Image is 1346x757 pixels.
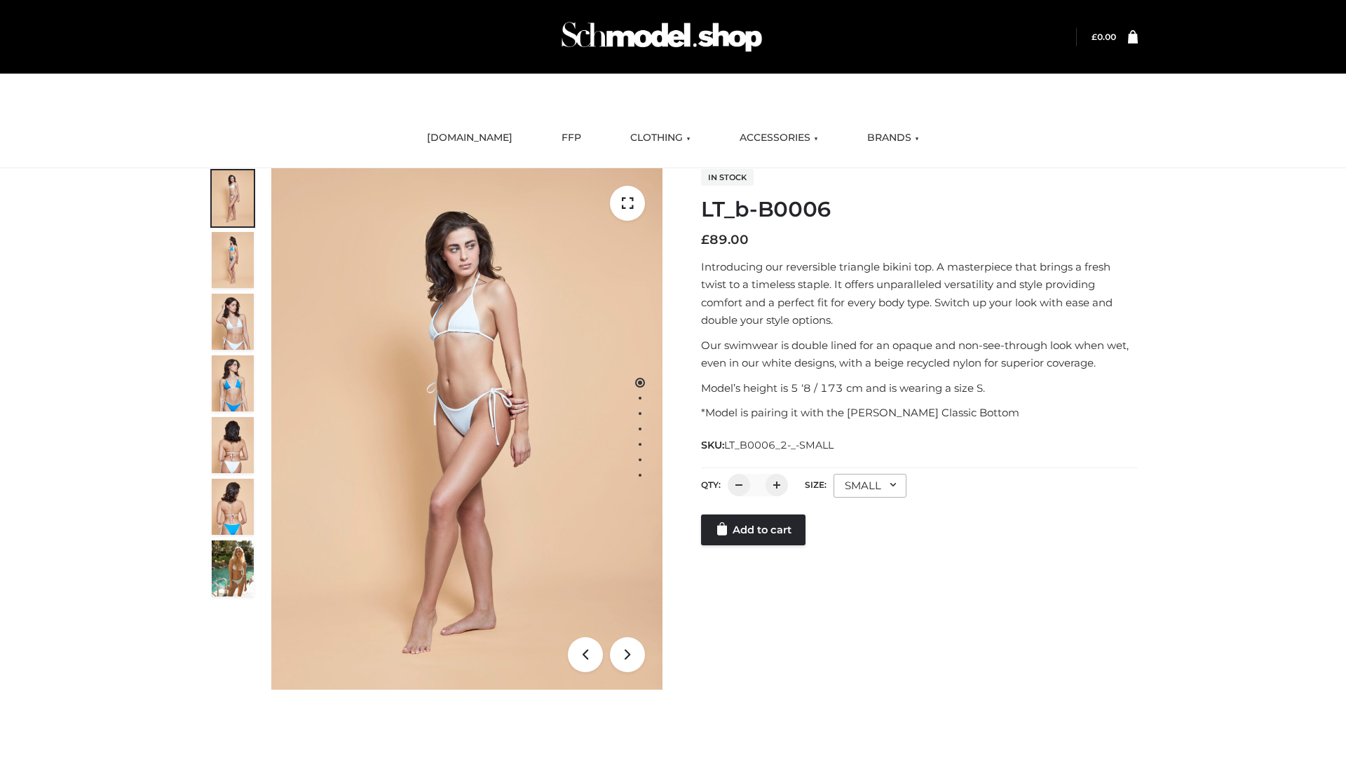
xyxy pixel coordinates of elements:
p: Introducing our reversible triangle bikini top. A masterpiece that brings a fresh twist to a time... [701,258,1138,329]
a: £0.00 [1092,32,1116,42]
bdi: 89.00 [701,232,749,247]
a: FFP [551,123,592,154]
img: Arieltop_CloudNine_AzureSky2.jpg [212,540,254,596]
img: ArielClassicBikiniTop_CloudNine_AzureSky_OW114ECO_7-scaled.jpg [212,417,254,473]
img: ArielClassicBikiniTop_CloudNine_AzureSky_OW114ECO_1 [271,168,662,690]
img: Schmodel Admin 964 [557,9,767,64]
a: [DOMAIN_NAME] [416,123,523,154]
span: LT_B0006_2-_-SMALL [724,439,834,451]
p: Our swimwear is double lined for an opaque and non-see-through look when wet, even in our white d... [701,336,1138,372]
img: ArielClassicBikiniTop_CloudNine_AzureSky_OW114ECO_3-scaled.jpg [212,294,254,350]
a: BRANDS [857,123,930,154]
a: ACCESSORIES [729,123,829,154]
img: ArielClassicBikiniTop_CloudNine_AzureSky_OW114ECO_2-scaled.jpg [212,232,254,288]
img: ArielClassicBikiniTop_CloudNine_AzureSky_OW114ECO_4-scaled.jpg [212,355,254,411]
h1: LT_b-B0006 [701,197,1138,222]
a: Add to cart [701,514,805,545]
span: SKU: [701,437,835,453]
p: *Model is pairing it with the [PERSON_NAME] Classic Bottom [701,404,1138,422]
div: SMALL [834,474,906,498]
label: QTY: [701,479,721,490]
p: Model’s height is 5 ‘8 / 173 cm and is wearing a size S. [701,379,1138,397]
a: CLOTHING [620,123,701,154]
bdi: 0.00 [1092,32,1116,42]
span: £ [701,232,709,247]
span: In stock [701,169,754,186]
img: ArielClassicBikiniTop_CloudNine_AzureSky_OW114ECO_8-scaled.jpg [212,479,254,535]
img: ArielClassicBikiniTop_CloudNine_AzureSky_OW114ECO_1-scaled.jpg [212,170,254,226]
span: £ [1092,32,1097,42]
label: Size: [805,479,827,490]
